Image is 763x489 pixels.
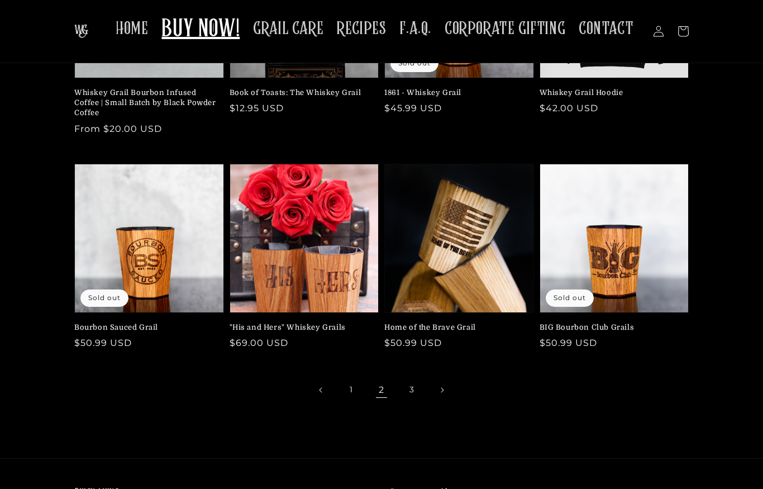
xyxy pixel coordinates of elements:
[74,322,217,333] a: Bourbon Sauced Grail
[74,88,217,118] a: Whiskey Grail Bourbon Infused Coffee | Small Batch by Black Powder Coffee
[384,322,527,333] a: Home of the Brave Grail
[579,18,633,40] span: CONTACT
[540,322,683,333] a: BIG Bourbon Club Grails
[253,18,323,40] span: GRAIL CARE
[337,18,386,40] span: RECIPES
[74,378,689,402] nav: Pagination
[384,88,527,98] a: 1861 - Whiskey Grail
[155,8,246,52] a: BUY NOW!
[369,378,394,402] span: Page 2
[309,378,333,402] a: Previous page
[393,11,438,46] a: F.A.Q.
[399,18,431,40] span: F.A.Q.
[339,378,364,402] a: Page 1
[230,322,373,333] a: "His and Hers" Whiskey Grails
[109,11,155,46] a: HOME
[540,88,683,98] a: Whiskey Grail Hoodie
[438,11,572,46] a: CORPORATE GIFTING
[246,11,330,46] a: GRAIL CARE
[161,15,240,45] span: BUY NOW!
[445,18,565,40] span: CORPORATE GIFTING
[430,378,454,402] a: Next page
[116,18,148,40] span: HOME
[572,11,640,46] a: CONTACT
[399,378,424,402] a: Page 3
[74,25,88,38] img: The Whiskey Grail
[330,11,393,46] a: RECIPES
[230,88,373,98] a: Book of Toasts: The Whiskey Grail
